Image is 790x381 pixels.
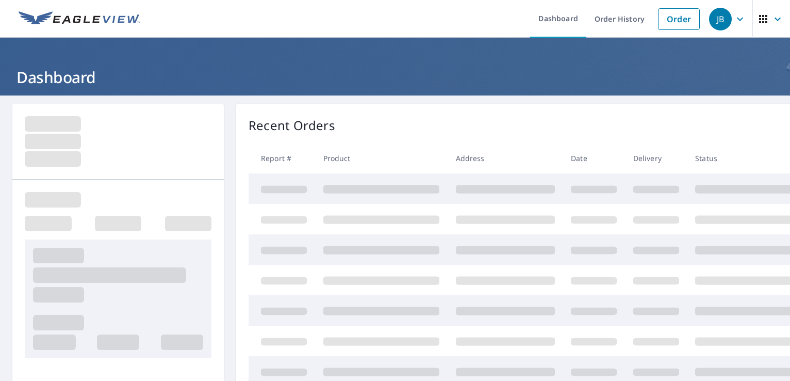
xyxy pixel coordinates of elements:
[12,67,778,88] h1: Dashboard
[709,8,732,30] div: JB
[249,116,335,135] p: Recent Orders
[658,8,700,30] a: Order
[448,143,563,173] th: Address
[563,143,625,173] th: Date
[315,143,448,173] th: Product
[19,11,140,27] img: EV Logo
[249,143,315,173] th: Report #
[625,143,687,173] th: Delivery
